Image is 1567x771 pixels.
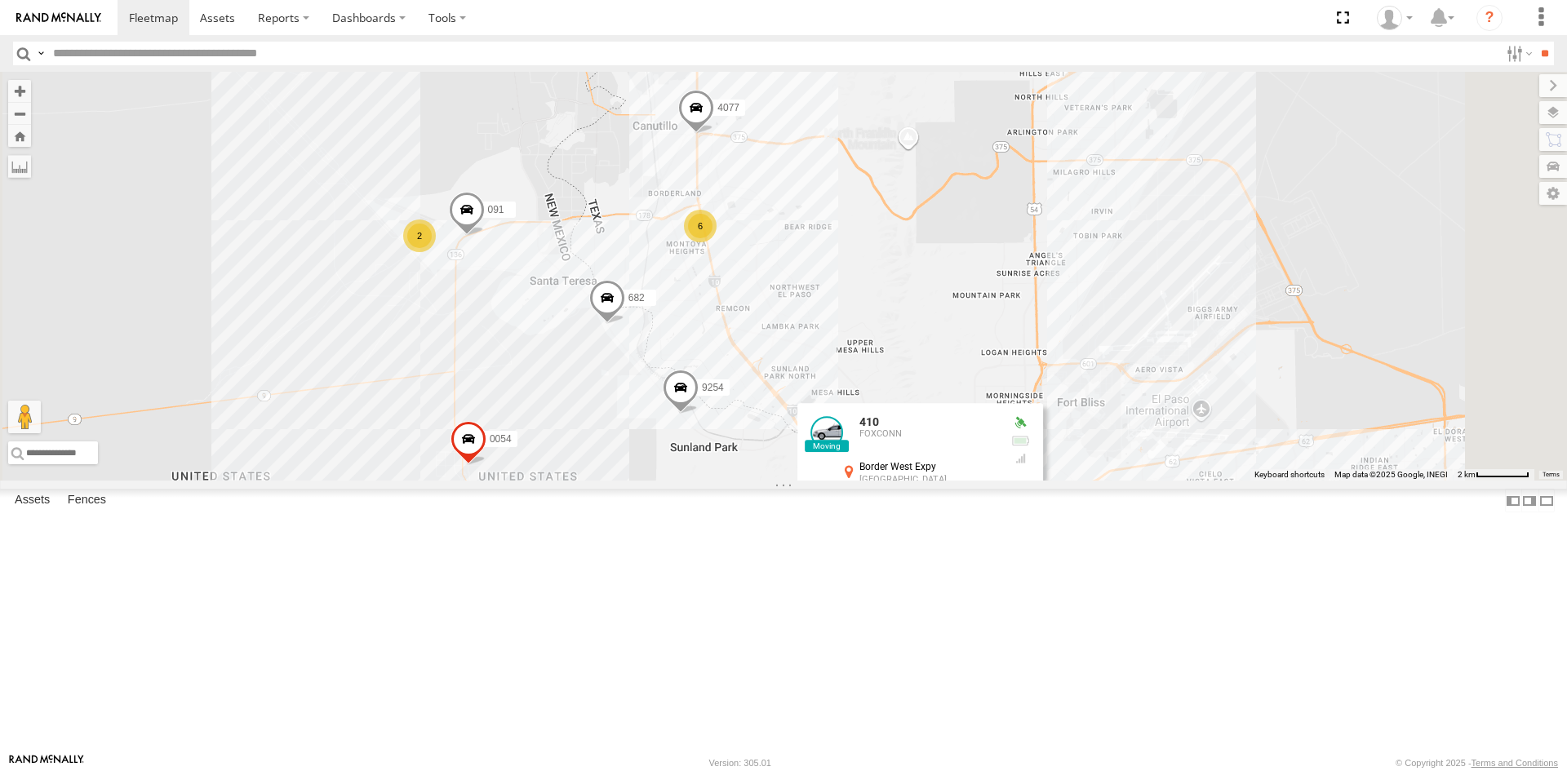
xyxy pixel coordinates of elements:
label: Hide Summary Table [1538,489,1555,512]
div: © Copyright 2025 - [1396,758,1558,768]
span: 682 [628,292,645,304]
div: Valid GPS Fix [1010,416,1030,429]
label: Fences [60,490,114,512]
div: 2 [403,219,436,252]
label: Assets [7,490,58,512]
span: 2 km [1458,470,1476,479]
a: View Asset Details [810,416,843,449]
button: Drag Pegman onto the map to open Street View [8,401,41,433]
label: Dock Summary Table to the Left [1505,489,1521,512]
div: foxconn f [1371,6,1418,30]
label: Search Query [34,42,47,65]
a: Terms and Conditions [1472,758,1558,768]
button: Zoom Home [8,125,31,147]
span: 091 [488,204,504,215]
i: ? [1476,5,1503,31]
button: Zoom out [8,102,31,125]
label: Dock Summary Table to the Right [1521,489,1538,512]
span: 9254 [702,382,724,393]
span: 0054 [490,433,512,445]
div: Version: 305.01 [709,758,771,768]
img: rand-logo.svg [16,12,101,24]
button: Zoom in [8,80,31,102]
label: Search Filter Options [1500,42,1535,65]
a: Terms [1543,472,1560,478]
div: Border West Expy [859,462,998,472]
span: 4077 [717,102,739,113]
div: FOXCONN [859,429,998,439]
div: 6 [684,210,717,242]
label: Measure [8,155,31,178]
div: [GEOGRAPHIC_DATA] [859,474,998,484]
a: 410 [859,415,879,428]
div: No battery health information received from this device. [1010,434,1030,447]
button: Keyboard shortcuts [1254,469,1325,481]
button: Map Scale: 2 km per 62 pixels [1453,469,1534,481]
a: Visit our Website [9,755,84,771]
span: Map data ©2025 Google, INEGI [1334,470,1448,479]
div: GSM Signal = 4 [1010,451,1030,464]
label: Map Settings [1539,182,1567,205]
